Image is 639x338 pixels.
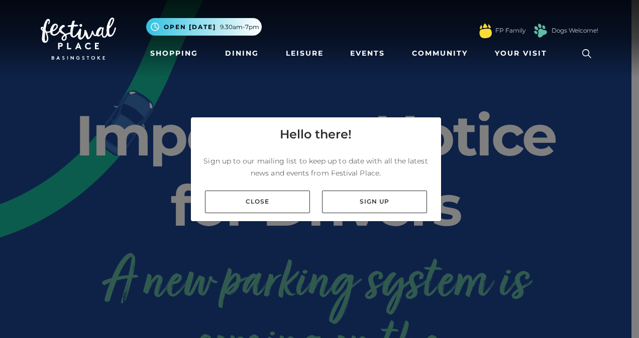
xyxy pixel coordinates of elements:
[199,155,433,179] p: Sign up to our mailing list to keep up to date with all the latest news and events from Festival ...
[346,44,389,63] a: Events
[146,18,262,36] button: Open [DATE] 9.30am-7pm
[164,23,216,32] span: Open [DATE]
[408,44,472,63] a: Community
[41,18,116,60] img: Festival Place Logo
[282,44,328,63] a: Leisure
[280,125,352,143] h4: Hello there!
[221,44,263,63] a: Dining
[495,26,525,35] a: FP Family
[495,48,547,59] span: Your Visit
[491,44,556,63] a: Your Visit
[146,44,202,63] a: Shopping
[552,26,598,35] a: Dogs Welcome!
[205,191,310,213] a: Close
[322,191,427,213] a: Sign up
[220,23,259,32] span: 9.30am-7pm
